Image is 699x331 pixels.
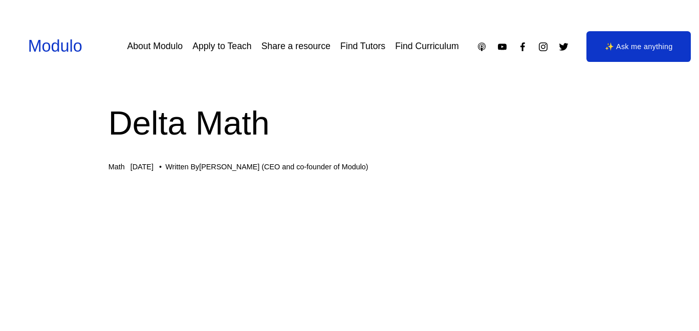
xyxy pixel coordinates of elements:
[395,37,458,55] a: Find Curriculum
[192,37,251,55] a: Apply to Teach
[538,41,549,52] a: Instagram
[199,163,368,171] a: [PERSON_NAME] (CEO and co-founder of Modulo)
[165,163,368,171] div: Written By
[476,41,487,52] a: Apple Podcasts
[127,37,183,55] a: About Modulo
[28,37,82,55] a: Modulo
[586,31,691,62] a: ✨ Ask me anything
[517,41,528,52] a: Facebook
[108,163,125,171] a: Math
[340,37,385,55] a: Find Tutors
[497,41,508,52] a: YouTube
[261,37,331,55] a: Share a resource
[108,100,591,146] h1: Delta Math
[558,41,569,52] a: Twitter
[130,163,154,171] span: [DATE]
